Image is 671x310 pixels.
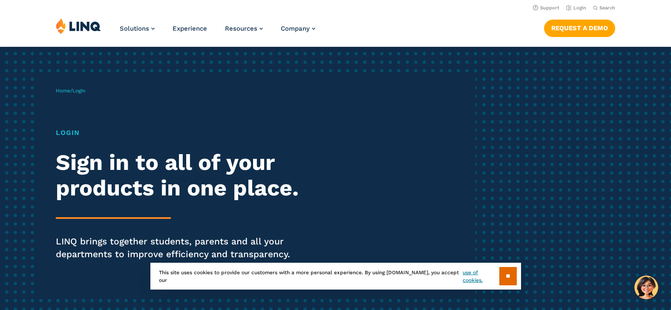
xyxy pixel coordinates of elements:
a: Company [281,25,315,32]
a: Resources [225,25,263,32]
a: Support [533,5,559,11]
a: Login [566,5,586,11]
button: Open Search Bar [593,5,615,11]
a: Request a Demo [544,20,615,37]
span: Resources [225,25,257,32]
span: Solutions [120,25,149,32]
nav: Primary Navigation [120,18,315,46]
a: Solutions [120,25,155,32]
a: use of cookies. [463,269,499,284]
h2: Sign in to all of your products in one place. [56,150,314,201]
div: This site uses cookies to provide our customers with a more personal experience. By using [DOMAIN... [150,263,521,290]
button: Hello, have a question? Let’s chat. [634,276,658,299]
h1: Login [56,128,314,138]
a: Experience [173,25,207,32]
span: Company [281,25,310,32]
span: Login [72,88,85,94]
span: Search [599,5,615,11]
p: LINQ brings together students, parents and all your departments to improve efficiency and transpa... [56,235,314,261]
nav: Button Navigation [544,18,615,37]
img: LINQ | K‑12 Software [56,18,101,34]
span: / [56,88,85,94]
a: Home [56,88,70,94]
